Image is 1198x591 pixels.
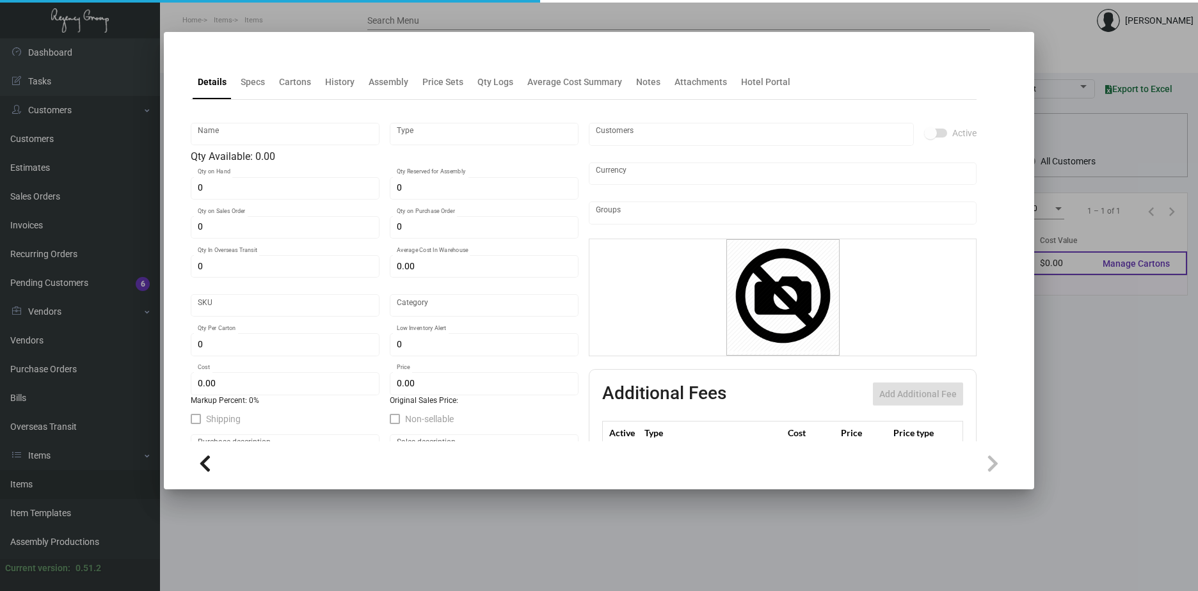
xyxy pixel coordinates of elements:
div: History [325,75,355,89]
div: 0.51.2 [76,562,101,575]
div: Notes [636,75,660,89]
span: Add Additional Fee [879,389,957,399]
div: Hotel Portal [741,75,790,89]
th: Type [641,422,785,444]
div: Qty Available: 0.00 [191,149,579,164]
input: Add new.. [596,129,907,139]
th: Price type [890,422,948,444]
span: Shipping [206,411,241,427]
button: Add Additional Fee [873,382,963,406]
div: Qty Logs [477,75,513,89]
th: Price [838,422,890,444]
h2: Additional Fees [602,382,726,406]
span: Active [952,125,977,141]
div: Assembly [369,75,408,89]
div: Attachments [675,75,727,89]
div: Price Sets [422,75,463,89]
div: Cartons [279,75,311,89]
div: Average Cost Summary [527,75,622,89]
th: Active [603,422,642,444]
div: Current version: [5,562,70,575]
div: Specs [241,75,265,89]
span: Non-sellable [405,411,454,427]
div: Details [198,75,227,89]
input: Add new.. [596,208,970,218]
th: Cost [785,422,837,444]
